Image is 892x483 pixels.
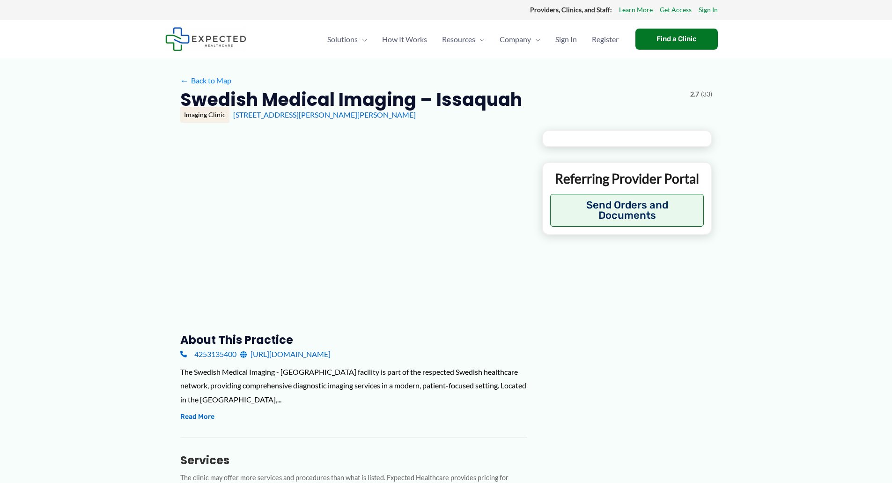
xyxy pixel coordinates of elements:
[180,76,189,85] span: ←
[180,411,214,423] button: Read More
[435,23,492,56] a: ResourcesMenu Toggle
[180,88,522,111] h2: Swedish Medical Imaging – Issaquah
[660,4,692,16] a: Get Access
[584,23,626,56] a: Register
[500,23,531,56] span: Company
[690,88,699,100] span: 2.7
[327,23,358,56] span: Solutions
[240,347,331,361] a: [URL][DOMAIN_NAME]
[320,23,626,56] nav: Primary Site Navigation
[555,23,577,56] span: Sign In
[548,23,584,56] a: Sign In
[475,23,485,56] span: Menu Toggle
[180,365,527,407] div: The Swedish Medical Imaging - [GEOGRAPHIC_DATA] facility is part of the respected Swedish healthc...
[180,347,236,361] a: 4253135400
[701,88,712,100] span: (33)
[635,29,718,50] a: Find a Clinic
[699,4,718,16] a: Sign In
[382,23,427,56] span: How It Works
[180,333,527,347] h3: About this practice
[180,74,231,88] a: ←Back to Map
[320,23,375,56] a: SolutionsMenu Toggle
[442,23,475,56] span: Resources
[619,4,653,16] a: Learn More
[180,107,229,123] div: Imaging Clinic
[550,170,704,187] p: Referring Provider Portal
[530,6,612,14] strong: Providers, Clinics, and Staff:
[531,23,540,56] span: Menu Toggle
[550,194,704,227] button: Send Orders and Documents
[233,110,416,119] a: [STREET_ADDRESS][PERSON_NAME][PERSON_NAME]
[375,23,435,56] a: How It Works
[492,23,548,56] a: CompanyMenu Toggle
[165,27,246,51] img: Expected Healthcare Logo - side, dark font, small
[180,453,527,468] h3: Services
[358,23,367,56] span: Menu Toggle
[592,23,619,56] span: Register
